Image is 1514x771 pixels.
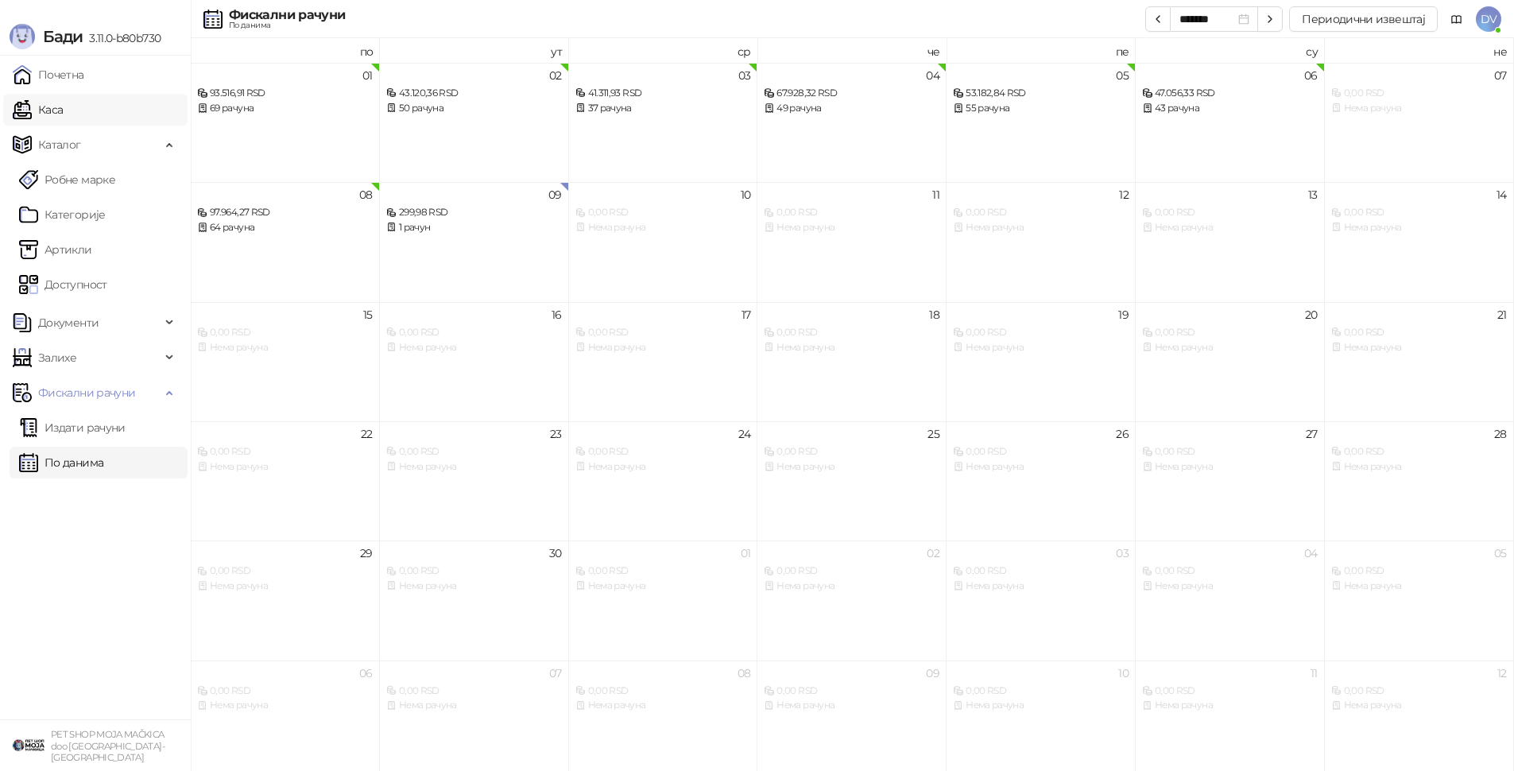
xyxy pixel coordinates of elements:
div: 16 [552,309,562,320]
div: 04 [1304,548,1318,559]
div: 07 [549,668,562,679]
div: 0,00 RSD [1331,86,1507,101]
div: 0,00 RSD [1142,325,1318,340]
a: Почетна [13,59,84,91]
td: 2025-09-27 [1136,421,1325,540]
div: 05 [1116,70,1129,81]
div: 13 [1308,189,1318,200]
div: 02 [549,70,562,81]
div: Нема рачуна [953,340,1129,355]
div: Нема рачуна [575,698,751,713]
th: ут [380,38,569,63]
div: 08 [359,189,373,200]
a: Каса [13,94,63,126]
div: 0,00 RSD [764,564,939,579]
a: Документација [1444,6,1469,32]
div: Нема рачуна [1331,698,1507,713]
div: 49 рачуна [764,101,939,116]
div: Нема рачуна [1331,220,1507,235]
td: 2025-09-13 [1136,182,1325,301]
div: Нема рачуна [764,220,939,235]
div: 08 [738,668,751,679]
th: че [757,38,947,63]
div: 0,00 RSD [1331,205,1507,220]
div: 93.516,91 RSD [197,86,373,101]
div: 10 [741,189,751,200]
span: Документи [38,307,99,339]
td: 2025-09-15 [191,302,380,421]
div: 0,00 RSD [1331,564,1507,579]
td: 2025-09-29 [191,540,380,660]
div: 0,00 RSD [197,684,373,699]
td: 2025-09-03 [569,63,758,182]
a: Издати рачуни [19,412,126,444]
div: 0,00 RSD [953,325,1129,340]
div: 0,00 RSD [1331,444,1507,459]
td: 2025-09-10 [569,182,758,301]
div: Нема рачуна [1142,698,1318,713]
span: Фискални рачуни [38,377,135,409]
td: 2025-10-02 [757,540,947,660]
div: 43.120,36 RSD [386,86,562,101]
td: 2025-09-01 [191,63,380,182]
div: 14 [1497,189,1507,200]
div: 06 [359,668,373,679]
div: 43 рачуна [1142,101,1318,116]
div: Нема рачуна [386,459,562,475]
div: 29 [360,548,373,559]
a: Доступност [19,269,107,300]
div: 55 рачуна [953,101,1129,116]
td: 2025-09-25 [757,421,947,540]
div: 17 [742,309,751,320]
div: 67.928,32 RSD [764,86,939,101]
div: 19 [1118,309,1129,320]
th: су [1136,38,1325,63]
a: По данима [19,447,103,478]
span: Каталог [38,129,81,161]
td: 2025-09-28 [1325,421,1514,540]
div: Нема рачуна [1331,459,1507,475]
div: Нема рачуна [197,579,373,594]
th: ср [569,38,758,63]
div: 02 [927,548,939,559]
div: Нема рачуна [575,459,751,475]
div: Нема рачуна [764,579,939,594]
div: 0,00 RSD [764,205,939,220]
div: 09 [926,668,939,679]
div: 0,00 RSD [953,444,1129,459]
span: DV [1476,6,1501,32]
div: 0,00 RSD [197,325,373,340]
div: 299,98 RSD [386,205,562,220]
div: 23 [550,428,562,440]
div: 21 [1497,309,1507,320]
td: 2025-09-09 [380,182,569,301]
div: 0,00 RSD [1142,205,1318,220]
div: Нема рачуна [197,698,373,713]
div: Нема рачуна [386,340,562,355]
td: 2025-09-23 [380,421,569,540]
td: 2025-09-12 [947,182,1136,301]
div: 37 рачуна [575,101,751,116]
div: Нема рачуна [386,579,562,594]
a: Категорије [19,199,106,231]
div: Нема рачуна [953,579,1129,594]
div: 0,00 RSD [197,444,373,459]
div: 53.182,84 RSD [953,86,1129,101]
div: Нема рачуна [953,220,1129,235]
td: 2025-09-24 [569,421,758,540]
div: 03 [738,70,751,81]
td: 2025-09-11 [757,182,947,301]
th: не [1325,38,1514,63]
div: Нема рачуна [764,698,939,713]
div: 01 [362,70,373,81]
td: 2025-09-08 [191,182,380,301]
span: 3.11.0-b80b730 [83,31,161,45]
img: 64x64-companyLogo-9f44b8df-f022-41eb-b7d6-300ad218de09.png [13,730,45,761]
div: 22 [361,428,373,440]
div: 50 рачуна [386,101,562,116]
div: 18 [929,309,939,320]
div: 07 [1494,70,1507,81]
div: 26 [1116,428,1129,440]
div: Нема рачуна [1331,579,1507,594]
div: 12 [1119,189,1129,200]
